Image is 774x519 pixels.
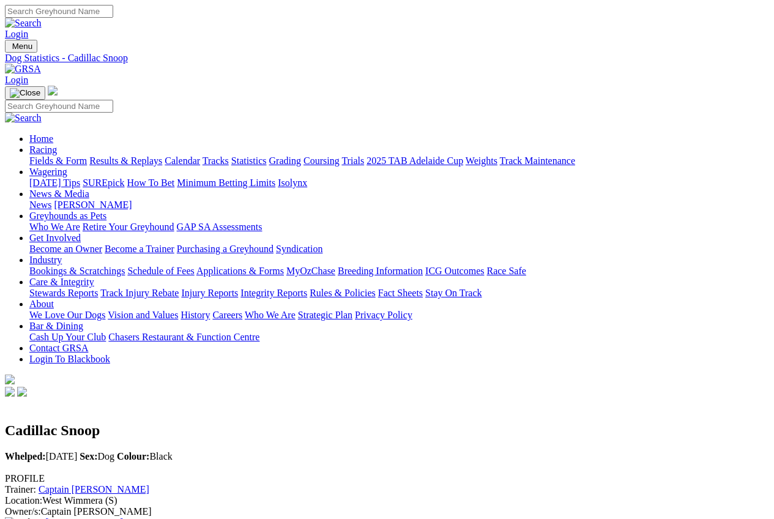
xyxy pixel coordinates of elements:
[5,451,77,461] span: [DATE]
[5,495,769,506] div: West Wimmera (S)
[29,244,769,255] div: Get Involved
[425,288,482,298] a: Stay On Track
[5,86,45,100] button: Toggle navigation
[127,266,194,276] a: Schedule of Fees
[5,113,42,124] img: Search
[5,75,28,85] a: Login
[5,53,769,64] a: Dog Statistics - Cadillac Snoop
[83,222,174,232] a: Retire Your Greyhound
[245,310,296,320] a: Who We Are
[212,310,242,320] a: Careers
[127,177,175,188] a: How To Bet
[54,200,132,210] a: [PERSON_NAME]
[5,100,113,113] input: Search
[341,155,364,166] a: Trials
[355,310,412,320] a: Privacy Policy
[29,155,769,166] div: Racing
[29,288,98,298] a: Stewards Reports
[29,332,106,342] a: Cash Up Your Club
[181,288,238,298] a: Injury Reports
[29,222,80,232] a: Who We Are
[29,133,53,144] a: Home
[177,222,262,232] a: GAP SA Assessments
[5,375,15,384] img: logo-grsa-white.png
[278,177,307,188] a: Isolynx
[177,177,275,188] a: Minimum Betting Limits
[5,29,28,39] a: Login
[83,177,124,188] a: SUREpick
[5,484,36,495] span: Trainer:
[29,200,51,210] a: News
[378,288,423,298] a: Fact Sheets
[105,244,174,254] a: Become a Trainer
[29,310,105,320] a: We Love Our Dogs
[5,422,769,439] h2: Cadillac Snoop
[240,288,307,298] a: Integrity Reports
[298,310,352,320] a: Strategic Plan
[165,155,200,166] a: Calendar
[117,451,149,461] b: Colour:
[196,266,284,276] a: Applications & Forms
[425,266,484,276] a: ICG Outcomes
[5,64,41,75] img: GRSA
[338,266,423,276] a: Breeding Information
[29,332,769,343] div: Bar & Dining
[29,233,81,243] a: Get Involved
[29,144,57,155] a: Racing
[100,288,179,298] a: Track Injury Rebate
[486,266,526,276] a: Race Safe
[39,484,149,495] a: Captain [PERSON_NAME]
[203,155,229,166] a: Tracks
[5,473,769,484] div: PROFILE
[29,155,87,166] a: Fields & Form
[29,354,110,364] a: Login To Blackbook
[29,222,769,233] div: Greyhounds as Pets
[12,42,32,51] span: Menu
[269,155,301,166] a: Grading
[5,18,42,29] img: Search
[5,5,113,18] input: Search
[80,451,114,461] span: Dog
[29,288,769,299] div: Care & Integrity
[29,177,769,189] div: Wagering
[5,495,42,506] span: Location:
[29,177,80,188] a: [DATE] Tips
[29,321,83,331] a: Bar & Dining
[117,451,173,461] span: Black
[286,266,335,276] a: MyOzChase
[108,310,178,320] a: Vision and Values
[29,266,769,277] div: Industry
[5,451,46,461] b: Whelped:
[5,40,37,53] button: Toggle navigation
[29,343,88,353] a: Contact GRSA
[303,155,340,166] a: Coursing
[29,266,125,276] a: Bookings & Scratchings
[10,88,40,98] img: Close
[29,310,769,321] div: About
[5,506,769,517] div: Captain [PERSON_NAME]
[276,244,322,254] a: Syndication
[231,155,267,166] a: Statistics
[29,255,62,265] a: Industry
[29,299,54,309] a: About
[29,277,94,287] a: Care & Integrity
[5,387,15,397] img: facebook.svg
[29,244,102,254] a: Become an Owner
[367,155,463,166] a: 2025 TAB Adelaide Cup
[177,244,274,254] a: Purchasing a Greyhound
[29,189,89,199] a: News & Media
[80,451,97,461] b: Sex:
[310,288,376,298] a: Rules & Policies
[466,155,497,166] a: Weights
[48,86,58,95] img: logo-grsa-white.png
[180,310,210,320] a: History
[89,155,162,166] a: Results & Replays
[500,155,575,166] a: Track Maintenance
[29,200,769,211] div: News & Media
[29,211,106,221] a: Greyhounds as Pets
[5,506,41,517] span: Owner/s:
[17,387,27,397] img: twitter.svg
[108,332,259,342] a: Chasers Restaurant & Function Centre
[29,166,67,177] a: Wagering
